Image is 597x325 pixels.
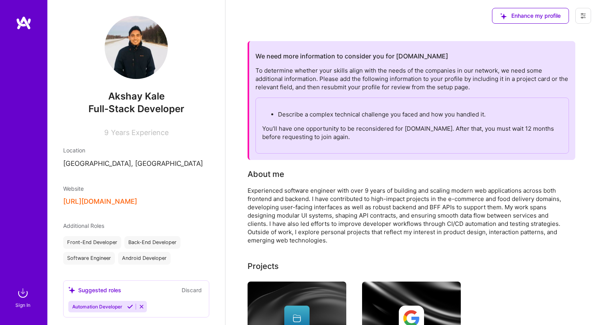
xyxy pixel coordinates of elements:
[500,12,561,20] span: Enhance my profile
[111,128,169,137] span: Years Experience
[72,304,122,310] span: Automation Developer
[15,301,30,309] div: Sign In
[248,186,563,244] div: Experienced software engineer with over 9 years of building and scaling modern web applications a...
[68,287,75,293] i: icon SuggestedTeams
[63,222,104,229] span: Additional Roles
[104,128,109,137] span: 9
[500,13,507,19] i: icon SuggestedTeams
[105,16,168,79] img: User Avatar
[179,286,204,295] button: Discard
[63,90,209,102] span: Akshay Kale
[262,124,562,141] p: You’ll have one opportunity to be reconsidered for [DOMAIN_NAME]. After that, you must wait 12 mo...
[68,286,121,294] div: Suggested roles
[63,185,84,192] span: Website
[127,304,133,310] i: Accept
[118,252,171,265] div: Android Developer
[88,103,184,115] span: Full-Stack Developer
[248,168,284,180] div: About me
[255,53,448,60] h2: We need more information to consider you for [DOMAIN_NAME]
[15,285,31,301] img: sign in
[63,236,121,249] div: Front-End Developer
[63,197,137,206] button: [URL][DOMAIN_NAME]
[16,16,32,30] img: logo
[248,260,279,272] div: Projects
[17,285,31,309] a: sign inSign In
[63,146,209,154] div: Location
[63,159,209,169] p: [GEOGRAPHIC_DATA], [GEOGRAPHIC_DATA]
[278,110,562,118] p: Describe a complex technical challenge you faced and how you handled it.
[124,236,180,249] div: Back-End Developer
[63,252,115,265] div: Software Engineer
[139,304,145,310] i: Reject
[255,66,569,154] div: To determine whether your skills align with the needs of the companies in our network, we need so...
[492,8,569,24] button: Enhance my profile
